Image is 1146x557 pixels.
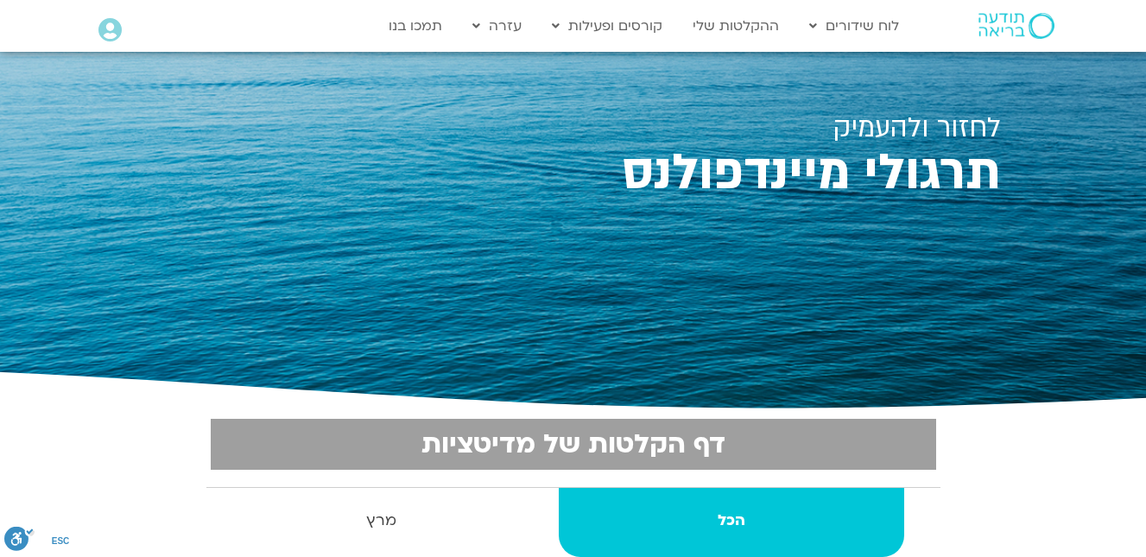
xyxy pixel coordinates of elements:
strong: הכל [559,508,904,534]
a: קורסים ופעילות [543,9,671,42]
a: לוח שידורים [801,9,908,42]
h2: לחזור ולהעמיק [146,112,1001,143]
a: מרץ [208,488,556,557]
h2: תרגולי מיינדפולנס [146,150,1001,196]
a: עזרה [464,9,530,42]
a: תמכו בנו [380,9,451,42]
img: תודעה בריאה [978,13,1054,39]
a: הכל [559,488,904,557]
a: ההקלטות שלי [684,9,788,42]
h2: דף הקלטות של מדיטציות [221,429,926,459]
strong: מרץ [208,508,556,534]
